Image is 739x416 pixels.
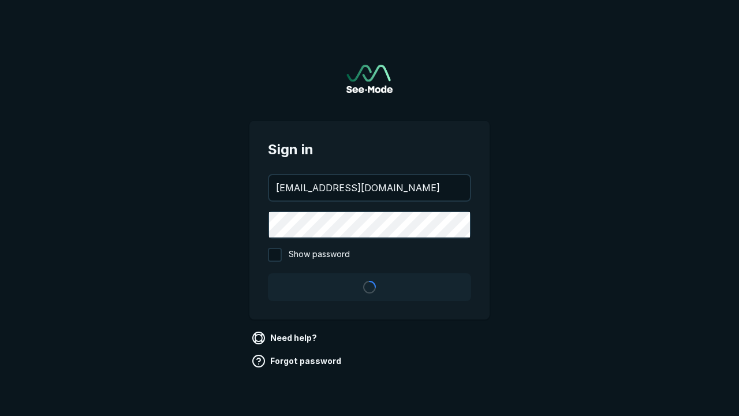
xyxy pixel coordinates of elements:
span: Show password [289,248,350,262]
a: Go to sign in [346,65,393,93]
a: Forgot password [249,352,346,370]
img: See-Mode Logo [346,65,393,93]
input: your@email.com [269,175,470,200]
a: Need help? [249,329,322,347]
span: Sign in [268,139,471,160]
